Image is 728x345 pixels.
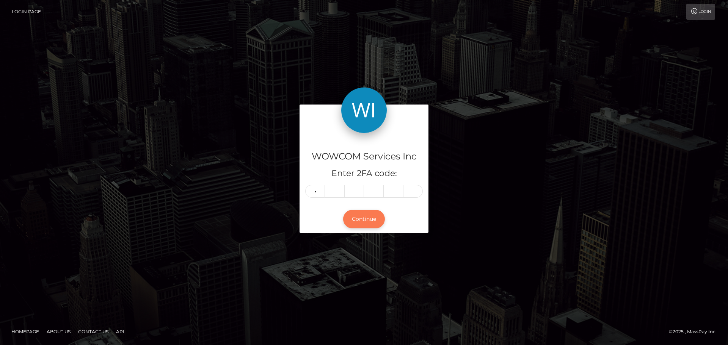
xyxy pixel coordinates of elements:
[113,326,127,337] a: API
[44,326,74,337] a: About Us
[343,210,385,228] button: Continue
[305,168,423,180] h5: Enter 2FA code:
[305,150,423,163] h4: WOWCOM Services Inc
[669,328,722,336] div: © 2025 , MassPay Inc.
[8,326,42,337] a: Homepage
[341,87,387,133] img: WOWCOM Services Inc
[12,4,41,20] a: Login Page
[75,326,111,337] a: Contact Us
[686,4,715,20] a: Login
